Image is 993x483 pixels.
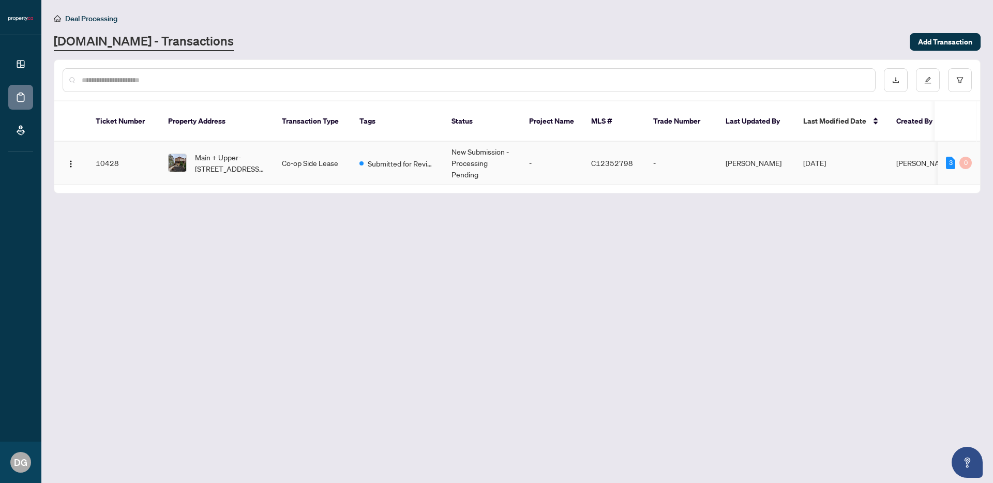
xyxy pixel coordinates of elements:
[795,101,888,142] th: Last Modified Date
[924,77,931,84] span: edit
[591,158,633,168] span: C12352798
[54,33,234,51] a: [DOMAIN_NAME] - Transactions
[351,101,443,142] th: Tags
[946,157,955,169] div: 3
[54,15,61,22] span: home
[14,455,27,470] span: DG
[803,115,866,127] span: Last Modified Date
[67,160,75,168] img: Logo
[87,101,160,142] th: Ticket Number
[443,101,521,142] th: Status
[717,101,795,142] th: Last Updated By
[952,447,983,478] button: Open asap
[803,158,826,168] span: [DATE]
[8,16,33,22] img: logo
[521,101,583,142] th: Project Name
[87,142,160,185] td: 10428
[443,142,521,185] td: New Submission - Processing Pending
[892,77,899,84] span: download
[910,33,981,51] button: Add Transaction
[63,155,79,171] button: Logo
[888,101,950,142] th: Created By
[195,152,265,174] span: Main + Upper-[STREET_ADDRESS][PERSON_NAME]
[956,77,964,84] span: filter
[948,68,972,92] button: filter
[160,101,274,142] th: Property Address
[65,14,117,23] span: Deal Processing
[521,142,583,185] td: -
[916,68,940,92] button: edit
[583,101,645,142] th: MLS #
[717,142,795,185] td: [PERSON_NAME]
[918,34,972,50] span: Add Transaction
[896,158,952,168] span: [PERSON_NAME]
[645,101,717,142] th: Trade Number
[368,158,435,169] span: Submitted for Review
[884,68,908,92] button: download
[274,101,351,142] th: Transaction Type
[959,157,972,169] div: 0
[274,142,351,185] td: Co-op Side Lease
[645,142,717,185] td: -
[169,154,186,172] img: thumbnail-img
